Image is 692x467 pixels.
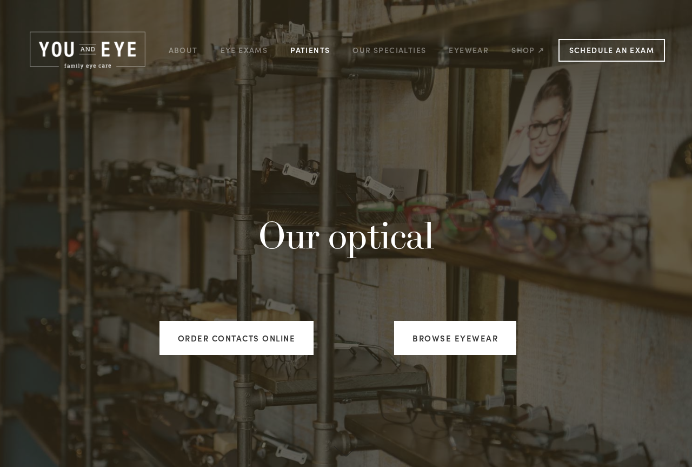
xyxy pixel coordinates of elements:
[221,42,268,58] a: Eye Exams
[449,42,489,58] a: Eyewear
[290,42,330,58] a: Patients
[169,42,198,58] a: About
[153,213,540,257] h1: Our optical
[394,321,516,355] a: Browse Eyewear
[558,39,665,62] a: Schedule an Exam
[352,45,426,55] a: Our Specialties
[159,321,314,355] a: Order Contacts Online
[511,42,544,58] a: Shop ↗
[27,30,148,71] img: Rochester, MN | You and Eye | Family Eye Care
